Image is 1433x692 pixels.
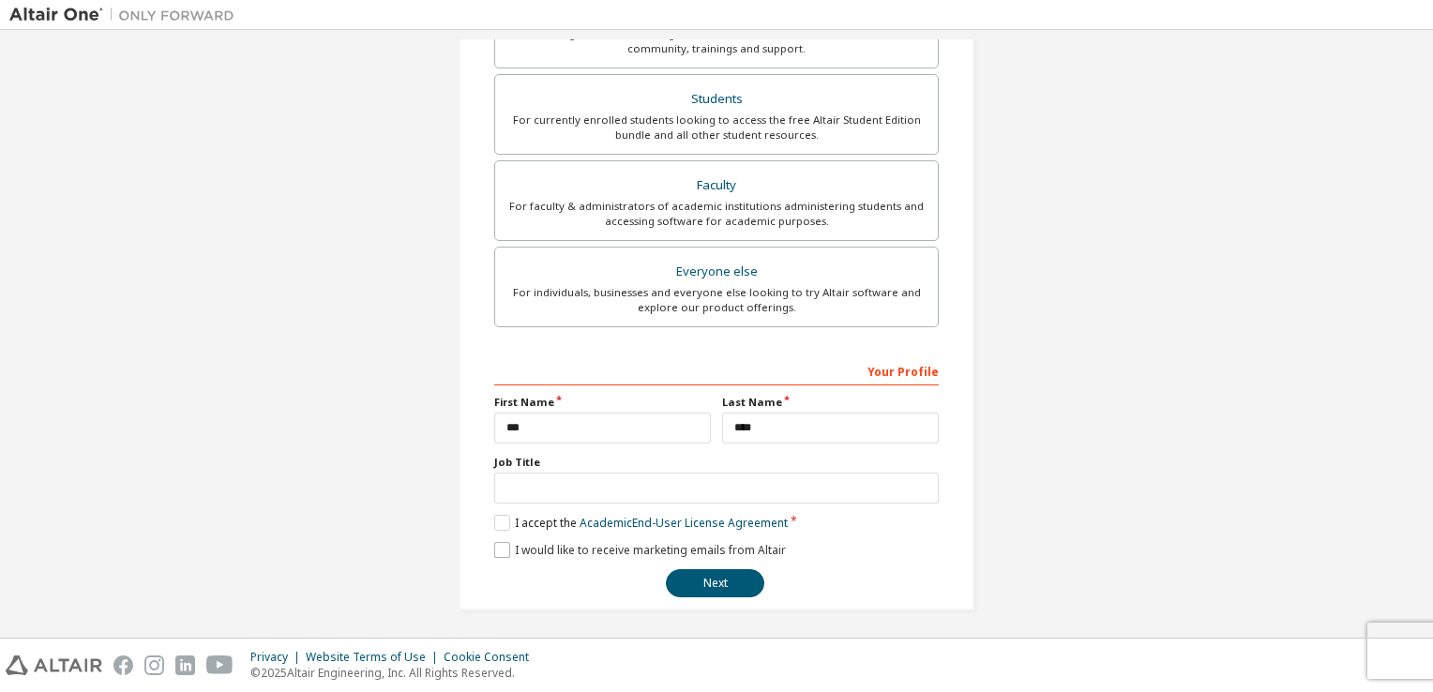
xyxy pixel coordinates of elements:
div: Privacy [250,650,306,665]
div: For faculty & administrators of academic institutions administering students and accessing softwa... [506,199,927,229]
img: facebook.svg [113,655,133,675]
div: Website Terms of Use [306,650,444,665]
button: Next [666,569,764,597]
label: Last Name [722,395,939,410]
div: For individuals, businesses and everyone else looking to try Altair software and explore our prod... [506,285,927,315]
div: Cookie Consent [444,650,540,665]
div: Faculty [506,173,927,199]
img: youtube.svg [206,655,234,675]
img: linkedin.svg [175,655,195,675]
img: Altair One [9,6,244,24]
img: altair_logo.svg [6,655,102,675]
a: Academic End-User License Agreement [580,515,788,531]
div: Everyone else [506,259,927,285]
div: For existing customers looking to access software downloads, HPC resources, community, trainings ... [506,26,927,56]
label: First Name [494,395,711,410]
label: Job Title [494,455,939,470]
label: I would like to receive marketing emails from Altair [494,542,786,558]
div: Your Profile [494,355,939,385]
p: © 2025 Altair Engineering, Inc. All Rights Reserved. [250,665,540,681]
img: instagram.svg [144,655,164,675]
div: Students [506,86,927,113]
label: I accept the [494,515,788,531]
div: For currently enrolled students looking to access the free Altair Student Edition bundle and all ... [506,113,927,143]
